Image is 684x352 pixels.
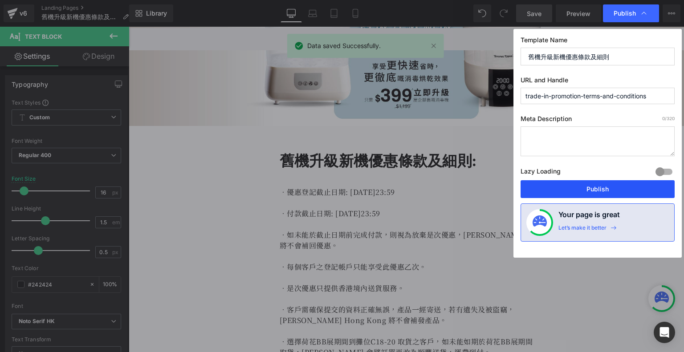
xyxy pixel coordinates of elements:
label: Template Name [521,36,675,48]
p: •每個客戶之登記帳戶只能享受此優惠乙次。​ [151,235,405,246]
div: Let’s make it better [558,224,607,236]
img: onboarding-status.svg [533,215,547,230]
p: •如未能於截止日期前完成付款，則視為放棄是次優惠，[PERSON_NAME] 將不會補回優惠。​ [151,203,405,224]
button: Publish [521,180,675,198]
p: •優惠登記截止日期: [DATE]23:59 [151,160,405,171]
label: Lazy Loading [521,166,561,180]
p: •是次優惠只提供香港境內送貨服務。​ [151,256,405,267]
p: •付款截止日期: [DATE]23:59 [151,182,405,192]
h4: Your page is great [558,209,620,224]
span: Publish [614,9,636,17]
p: •選擇荷花BB展期間到攤位C18-20 取貨之客戶，如未能如期於荷花BB展期間取貨，[PERSON_NAME] 會將訂單更改為順豐送貨，運費到付。​ [151,310,405,331]
span: /320 [662,116,675,121]
label: URL and Handle [521,76,675,88]
span: 0 [662,116,665,121]
div: Open Intercom Messenger [654,322,675,343]
label: Meta Description [521,115,675,126]
p: •客戶需確保提交的資料正確無誤，產品一經寄送，若有遺失及被盜竊，[PERSON_NAME] Hong Kong 將不會補發產品。​ [151,278,405,299]
h2: 舊機升級新機優惠條款及細則:​ [151,125,405,143]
